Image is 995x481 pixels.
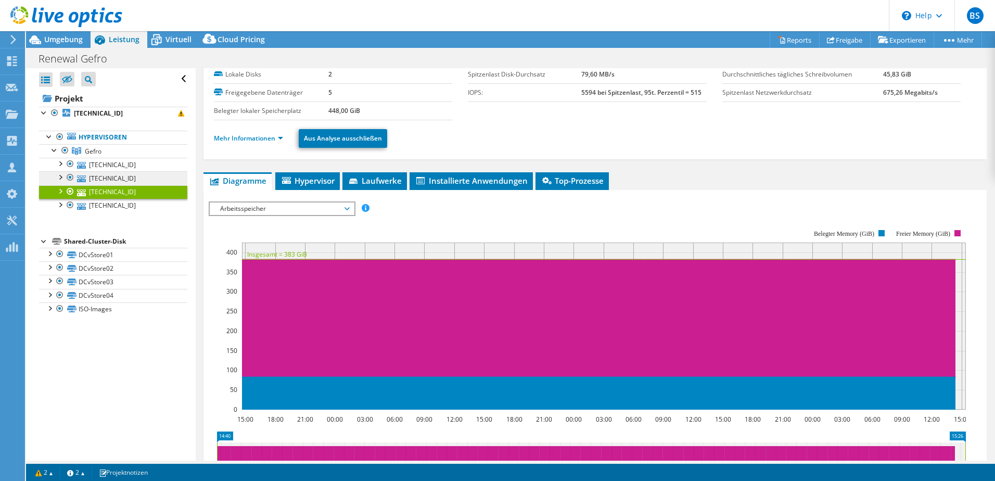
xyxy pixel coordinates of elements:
text: 400 [226,248,237,257]
text: 300 [226,287,237,296]
b: 79,60 MB/s [581,70,615,79]
b: 448,00 GiB [328,106,360,115]
b: 2 [328,70,332,79]
a: Projektnotizen [92,466,155,479]
text: 350 [226,268,237,276]
span: BS [967,7,984,24]
label: Spitzenlast Netzwerkdurchsatz [722,87,883,98]
text: 03:00 [595,415,611,424]
text: 150 [226,346,237,355]
span: Laufwerke [348,175,402,186]
span: Installierte Anwendungen [415,175,528,186]
svg: \n [902,11,911,20]
label: Freigegebene Datenträger [214,87,329,98]
b: 675,26 Megabits/s [883,88,938,97]
span: Top-Prozesse [541,175,604,186]
span: Cloud Pricing [218,34,265,44]
a: [TECHNICAL_ID] [39,158,187,171]
text: 03:00 [356,415,373,424]
a: [TECHNICAL_ID] [39,199,187,212]
text: Belegter Memory (GiB) [814,230,874,237]
text: 09:00 [894,415,910,424]
label: Durchschnittliches tägliches Schreibvolumen [722,69,883,80]
a: 2 [28,466,60,479]
h1: Renewal Gefro [34,53,123,65]
a: Mehr [934,32,982,48]
text: 21:00 [297,415,313,424]
a: Freigabe [819,32,871,48]
a: DCvStore03 [39,275,187,288]
a: Aus Analyse ausschließen [299,129,387,148]
text: 21:00 [535,415,552,424]
a: DCvStore01 [39,248,187,261]
text: 06:00 [864,415,880,424]
a: [TECHNICAL_ID] [39,107,187,120]
text: 0 [234,405,237,414]
text: 50 [230,385,237,394]
text: 200 [226,326,237,335]
a: ISO-Images [39,302,187,316]
text: 21:00 [774,415,790,424]
a: Reports [770,32,820,48]
text: 18:00 [744,415,760,424]
text: 15:00 [476,415,492,424]
text: Insgesamt = 383 GiB [247,250,307,259]
b: 5 [328,88,332,97]
a: [TECHNICAL_ID] [39,185,187,199]
text: Freier Memory (GiB) [896,230,950,237]
span: Gefro [85,147,101,156]
label: IOPS: [468,87,581,98]
span: Virtuell [165,34,192,44]
span: Umgebung [44,34,83,44]
a: DCvStore02 [39,261,187,275]
text: 09:00 [655,415,671,424]
a: Hypervisoren [39,131,187,144]
div: Shared-Cluster-Disk [64,235,187,248]
text: 00:00 [804,415,820,424]
span: Hypervisor [280,175,335,186]
label: Spitzenlast Disk-Durchsatz [468,69,581,80]
span: Leistung [109,34,139,44]
a: Exportieren [870,32,934,48]
a: 2 [60,466,92,479]
b: 5594 bei Spitzenlast, 95t. Perzentil = 515 [581,88,701,97]
text: 00:00 [565,415,581,424]
text: 15:00 [715,415,731,424]
b: 45,83 GiB [883,70,911,79]
span: Arbeitsspeicher [215,202,349,215]
a: Gefro [39,144,187,158]
text: 12:00 [923,415,939,424]
a: DCvStore04 [39,289,187,302]
text: 15:00 [953,415,970,424]
a: Mehr Informationen [214,134,283,143]
label: Lokale Disks [214,69,329,80]
text: 12:00 [446,415,462,424]
a: [TECHNICAL_ID] [39,171,187,185]
text: 00:00 [326,415,342,424]
text: 15:00 [237,415,253,424]
a: Projekt [39,90,187,107]
text: 250 [226,307,237,315]
span: Diagramme [209,175,266,186]
text: 06:00 [386,415,402,424]
text: 18:00 [267,415,283,424]
text: 09:00 [416,415,432,424]
text: 03:00 [834,415,850,424]
text: 100 [226,365,237,374]
text: 12:00 [685,415,701,424]
b: [TECHNICAL_ID] [74,109,123,118]
text: 18:00 [506,415,522,424]
label: Belegter lokaler Speicherplatz [214,106,329,116]
text: 06:00 [625,415,641,424]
